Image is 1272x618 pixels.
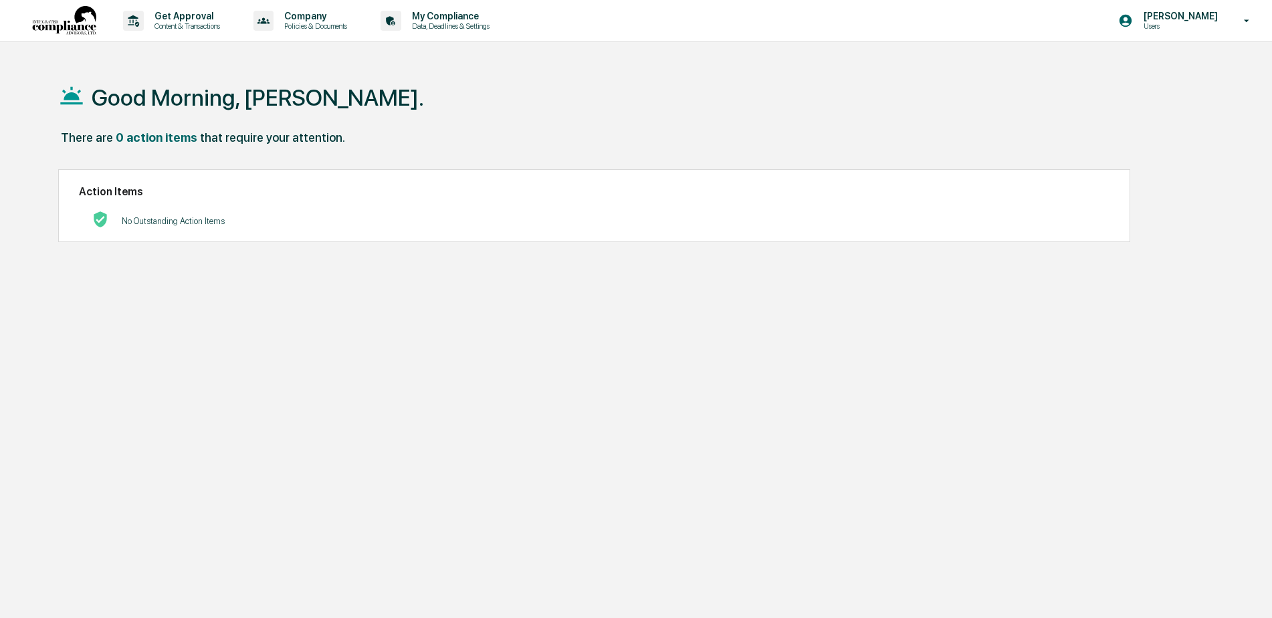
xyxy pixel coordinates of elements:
[92,84,424,111] h1: Good Morning, [PERSON_NAME].
[144,11,227,21] p: Get Approval
[79,185,1109,198] h2: Action Items
[1133,11,1225,21] p: [PERSON_NAME]
[274,21,354,31] p: Policies & Documents
[144,21,227,31] p: Content & Transactions
[116,130,197,144] div: 0 action items
[274,11,354,21] p: Company
[32,6,96,36] img: logo
[200,130,345,144] div: that require your attention.
[92,211,108,227] img: No Actions logo
[61,130,113,144] div: There are
[122,216,225,226] p: No Outstanding Action Items
[1133,21,1225,31] p: Users
[401,21,496,31] p: Data, Deadlines & Settings
[401,11,496,21] p: My Compliance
